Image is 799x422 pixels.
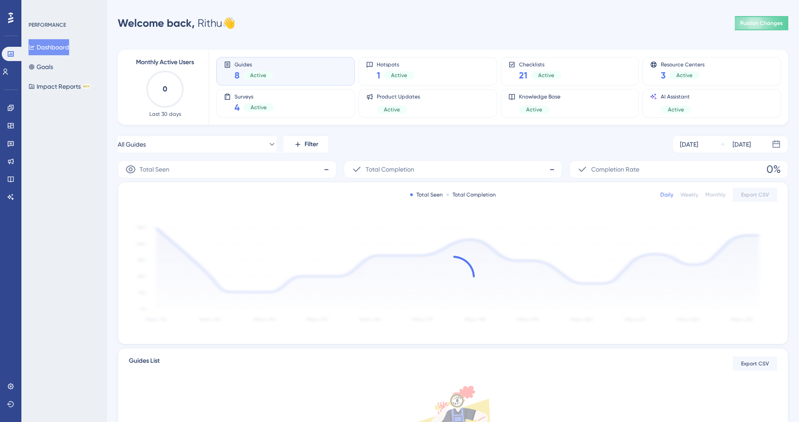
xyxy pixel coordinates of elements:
div: Total Completion [446,191,496,198]
button: Impact ReportsBETA [29,78,91,94]
button: Export CSV [733,188,777,202]
span: 3 [661,69,666,82]
span: Active [676,72,692,79]
span: Hotspots [377,61,414,67]
span: Welcome back, [118,16,195,29]
span: - [324,162,329,176]
span: Active [251,104,267,111]
span: Knowledge Base [519,93,560,100]
text: 0 [163,85,167,93]
span: 8 [235,69,239,82]
span: Guides List [129,356,160,372]
span: 21 [519,69,527,82]
span: 0% [766,162,781,176]
button: Publish Changes [735,16,788,30]
div: Rithu 👋 [118,16,235,30]
div: [DATE] [680,139,698,150]
div: Weekly [680,191,698,198]
button: Dashboard [29,39,69,55]
button: Filter [284,135,328,153]
span: Checklists [519,61,561,67]
span: Resource Centers [661,61,704,67]
span: Export CSV [741,360,769,367]
span: 1 [377,69,380,82]
div: Monthly [705,191,725,198]
span: Total Completion [366,164,414,175]
span: Active [538,72,554,79]
button: Export CSV [733,356,777,371]
span: Total Seen [140,164,169,175]
div: BETA [82,84,91,89]
span: Active [250,72,266,79]
span: Surveys [235,93,274,99]
div: Total Seen [410,191,443,198]
button: Goals [29,59,53,75]
span: Active [391,72,407,79]
span: Completion Rate [591,164,639,175]
div: [DATE] [733,139,751,150]
span: Filter [305,139,318,150]
div: PERFORMANCE [29,21,66,29]
span: - [549,162,555,176]
span: Active [668,106,684,113]
span: Product Updates [377,93,420,100]
span: AI Assistant [661,93,691,100]
span: Export CSV [741,191,769,198]
span: Guides [235,61,273,67]
span: 4 [235,101,240,114]
span: Active [526,106,542,113]
span: Last 30 days [149,111,181,118]
span: Active [384,106,400,113]
button: All Guides [118,135,276,153]
span: All Guides [118,139,146,150]
span: Monthly Active Users [136,57,194,68]
div: Daily [660,191,673,198]
span: Publish Changes [740,20,783,27]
